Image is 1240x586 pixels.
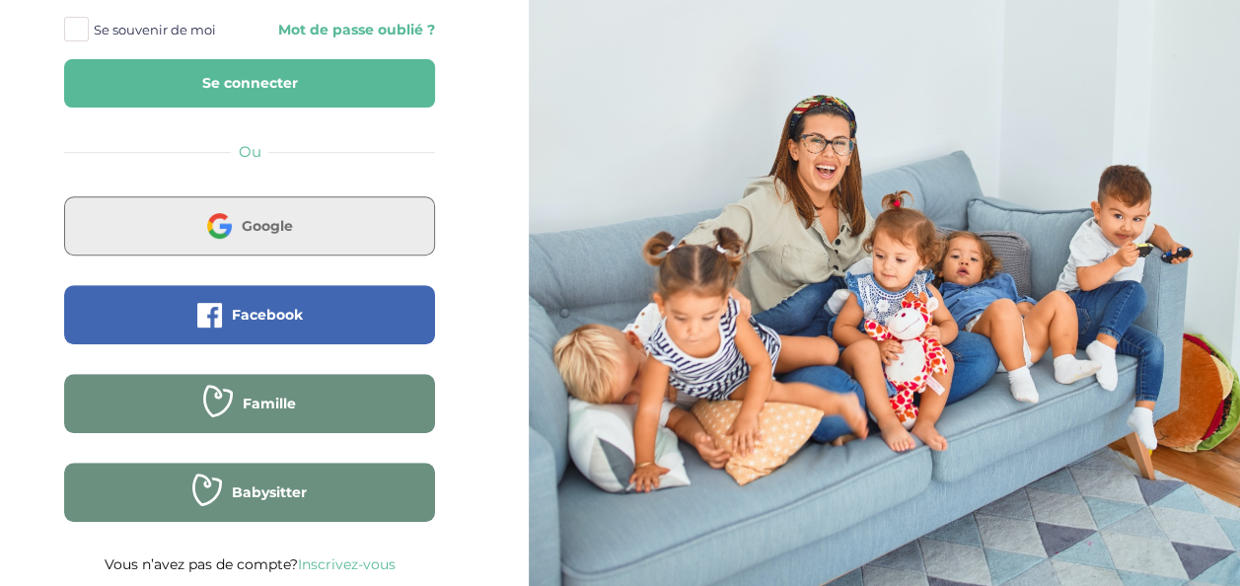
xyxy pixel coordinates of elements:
[232,482,307,502] span: Babysitter
[64,407,435,426] a: Famille
[207,213,232,238] img: google.png
[243,394,296,413] span: Famille
[242,216,293,236] span: Google
[64,196,435,256] button: Google
[197,303,222,328] img: facebook.png
[232,305,303,325] span: Facebook
[298,555,396,573] a: Inscrivez-vous
[64,374,435,433] button: Famille
[64,230,435,249] a: Google
[264,21,435,39] a: Mot de passe oublié ?
[64,551,435,577] p: Vous n’avez pas de compte?
[239,142,261,161] span: Ou
[64,319,435,337] a: Facebook
[64,496,435,515] a: Babysitter
[64,463,435,522] button: Babysitter
[94,17,216,42] span: Se souvenir de moi
[64,285,435,344] button: Facebook
[64,59,435,108] button: Se connecter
